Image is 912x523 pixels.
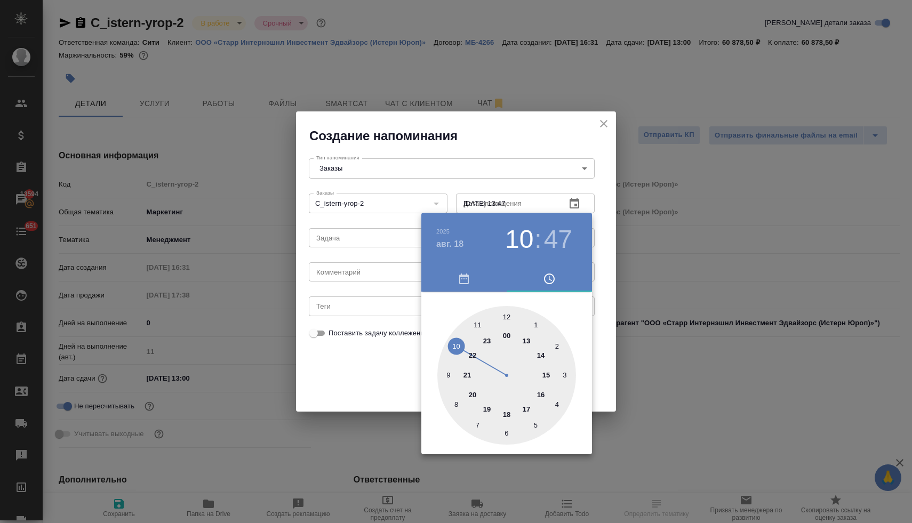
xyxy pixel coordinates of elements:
button: авг. 18 [436,238,463,251]
h3: : [534,224,541,254]
button: 10 [505,224,533,254]
button: 47 [544,224,572,254]
button: 2025 [436,228,450,235]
